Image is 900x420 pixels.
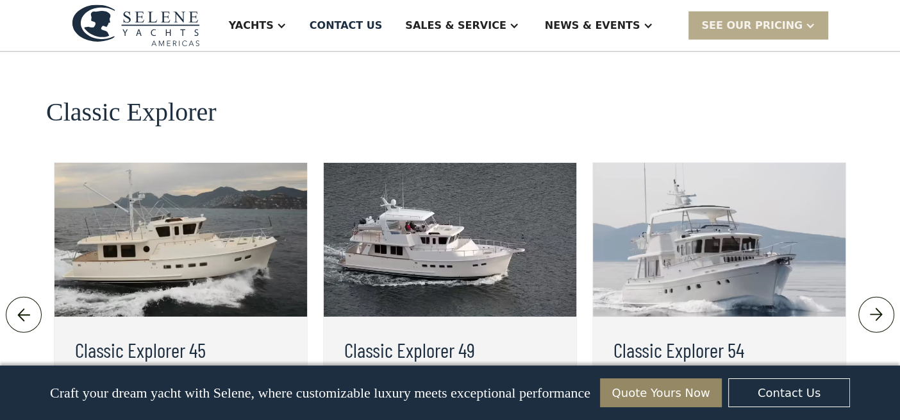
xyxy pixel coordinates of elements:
img: long range motor yachts [54,163,307,317]
img: icon [13,305,35,325]
a: Classic Explorer 49 [344,334,556,365]
a: Classic Explorer 54 [613,334,825,365]
img: icon [866,305,887,325]
div: SEE Our Pricing [701,18,803,33]
a: Contact Us [728,378,850,407]
p: Craft your dream yacht with Selene, where customizable luxury meets exceptional performance [50,385,590,401]
a: Classic Explorer 45 [75,334,287,365]
div: Sales & Service [405,18,506,33]
a: Quote Yours Now [600,378,722,407]
img: logo [72,4,200,46]
div: Contact US [310,18,383,33]
div: Yachts [229,18,274,33]
img: long range motor yachts [324,163,576,317]
img: long range motor yachts [593,163,846,317]
h2: Classic Explorer [46,98,217,126]
div: News & EVENTS [545,18,640,33]
div: SEE Our Pricing [688,12,828,39]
